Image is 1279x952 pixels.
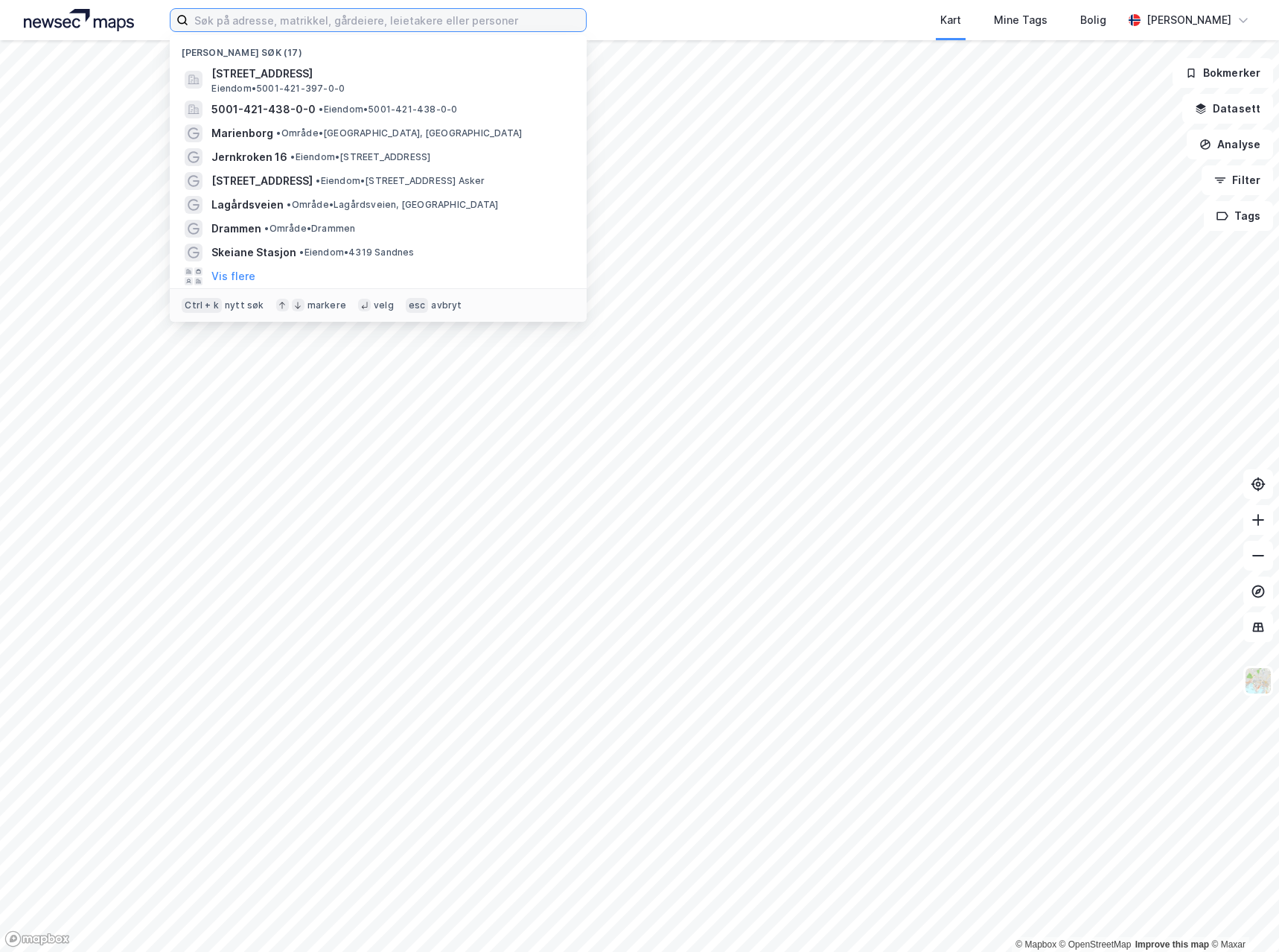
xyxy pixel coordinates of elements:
button: Vis flere [211,267,255,285]
button: Datasett [1182,94,1273,124]
span: Jernkroken 16 [211,148,287,166]
span: Eiendom • [STREET_ADDRESS] [290,151,430,163]
span: Eiendom • [STREET_ADDRESS] Asker [316,175,485,187]
input: Søk på adresse, matrikkel, gårdeiere, leietakere eller personer [188,9,586,31]
span: Marienborg [211,124,273,142]
a: OpenStreetMap [1059,939,1132,950]
button: Analyse [1187,130,1273,159]
span: • [316,175,320,186]
span: Område • [GEOGRAPHIC_DATA], [GEOGRAPHIC_DATA] [276,127,522,139]
span: Drammen [211,220,261,238]
span: • [287,199,291,210]
button: Bokmerker [1173,58,1273,88]
div: [PERSON_NAME] [1146,11,1231,29]
span: [STREET_ADDRESS] [211,172,313,190]
button: Tags [1204,201,1273,231]
button: Filter [1202,165,1273,195]
a: Mapbox [1015,939,1056,950]
div: [PERSON_NAME] søk (17) [170,35,587,62]
a: Improve this map [1135,939,1209,950]
img: logo.a4113a55bc3d86da70a041830d287a7e.svg [24,9,134,31]
span: • [264,223,269,234]
div: Kontrollprogram for chat [1205,880,1279,952]
div: markere [307,299,346,311]
span: Område • Lagårdsveien, [GEOGRAPHIC_DATA] [287,199,498,211]
span: Område • Drammen [264,223,355,235]
div: Ctrl + k [182,298,222,313]
div: Mine Tags [994,11,1047,29]
div: velg [374,299,394,311]
span: Eiendom • 5001-421-438-0-0 [319,104,457,115]
span: Eiendom • 4319 Sandnes [299,247,414,258]
span: • [299,247,304,258]
span: • [290,151,295,162]
div: Bolig [1080,11,1106,29]
div: avbryt [431,299,462,311]
span: Lagårdsveien [211,196,284,214]
span: • [319,104,323,115]
span: 5001-421-438-0-0 [211,101,316,118]
div: Kart [940,11,961,29]
span: • [276,127,281,139]
iframe: Chat Widget [1205,880,1279,952]
div: esc [406,298,429,313]
a: Mapbox homepage [4,930,70,948]
span: Eiendom • 5001-421-397-0-0 [211,83,345,95]
img: Z [1244,667,1272,695]
span: [STREET_ADDRESS] [211,65,569,83]
div: nytt søk [225,299,264,311]
span: Skeiane Stasjon [211,244,296,261]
